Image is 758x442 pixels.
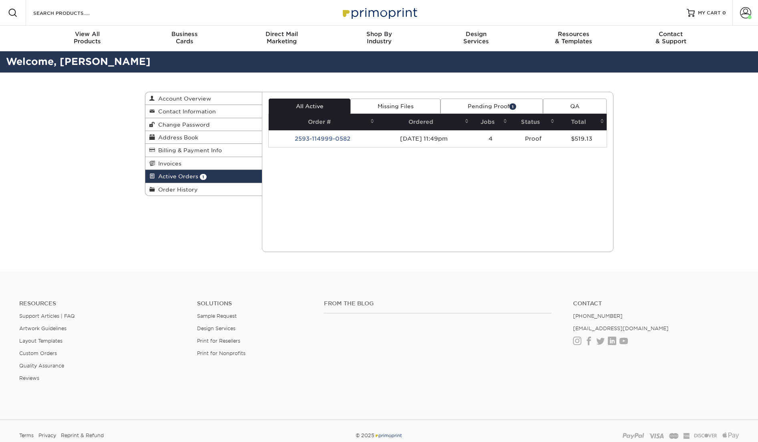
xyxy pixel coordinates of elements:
[145,144,262,157] a: Billing & Payment Info
[377,130,471,147] td: [DATE] 11:49pm
[510,130,557,147] td: Proof
[136,26,233,51] a: BusinessCards
[197,350,245,356] a: Print for Nonprofits
[155,108,216,115] span: Contact Information
[525,30,622,45] div: & Templates
[350,99,440,114] a: Missing Files
[573,313,623,319] a: [PHONE_NUMBER]
[197,325,235,331] a: Design Services
[19,350,57,356] a: Custom Orders
[269,99,350,114] a: All Active
[269,130,377,147] td: 2593-114999-0582
[136,30,233,38] span: Business
[510,114,557,130] th: Status
[155,147,222,153] span: Billing & Payment Info
[145,157,262,170] a: Invoices
[197,313,237,319] a: Sample Request
[557,114,607,130] th: Total
[61,430,104,442] a: Reprint & Refund
[471,114,510,130] th: Jobs
[136,30,233,45] div: Cards
[39,30,136,45] div: Products
[155,160,181,167] span: Invoices
[330,30,428,45] div: Industry
[145,92,262,105] a: Account Overview
[197,338,240,344] a: Print for Resellers
[19,430,34,442] a: Terms
[19,375,39,381] a: Reviews
[428,26,525,51] a: DesignServices
[19,325,66,331] a: Artwork Guidelines
[145,118,262,131] a: Change Password
[233,26,330,51] a: Direct MailMarketing
[722,10,726,16] span: 0
[145,183,262,196] a: Order History
[573,325,669,331] a: [EMAIL_ADDRESS][DOMAIN_NAME]
[155,186,198,193] span: Order History
[509,103,516,109] span: 1
[374,432,402,438] img: Primoprint
[145,131,262,144] a: Address Book
[32,8,111,18] input: SEARCH PRODUCTS.....
[525,26,622,51] a: Resources& Templates
[440,99,543,114] a: Pending Proof1
[698,10,721,16] span: MY CART
[525,30,622,38] span: Resources
[233,30,330,45] div: Marketing
[155,173,198,180] span: Active Orders
[428,30,525,45] div: Services
[557,130,607,147] td: $519.13
[19,313,75,319] a: Support Articles | FAQ
[155,95,211,102] span: Account Overview
[145,170,262,183] a: Active Orders 1
[622,30,720,45] div: & Support
[19,300,185,307] h4: Resources
[269,114,377,130] th: Order #
[233,30,330,38] span: Direct Mail
[622,26,720,51] a: Contact& Support
[155,134,198,141] span: Address Book
[19,338,62,344] a: Layout Templates
[38,430,56,442] a: Privacy
[471,130,510,147] td: 4
[155,121,210,128] span: Change Password
[145,105,262,118] a: Contact Information
[330,30,428,38] span: Shop By
[573,300,739,307] a: Contact
[324,300,551,307] h4: From the Blog
[339,4,419,21] img: Primoprint
[622,30,720,38] span: Contact
[257,430,501,442] div: © 2025
[197,300,312,307] h4: Solutions
[543,99,606,114] a: QA
[200,174,207,180] span: 1
[39,26,136,51] a: View AllProducts
[377,114,471,130] th: Ordered
[330,26,428,51] a: Shop ByIndustry
[428,30,525,38] span: Design
[19,363,64,369] a: Quality Assurance
[39,30,136,38] span: View All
